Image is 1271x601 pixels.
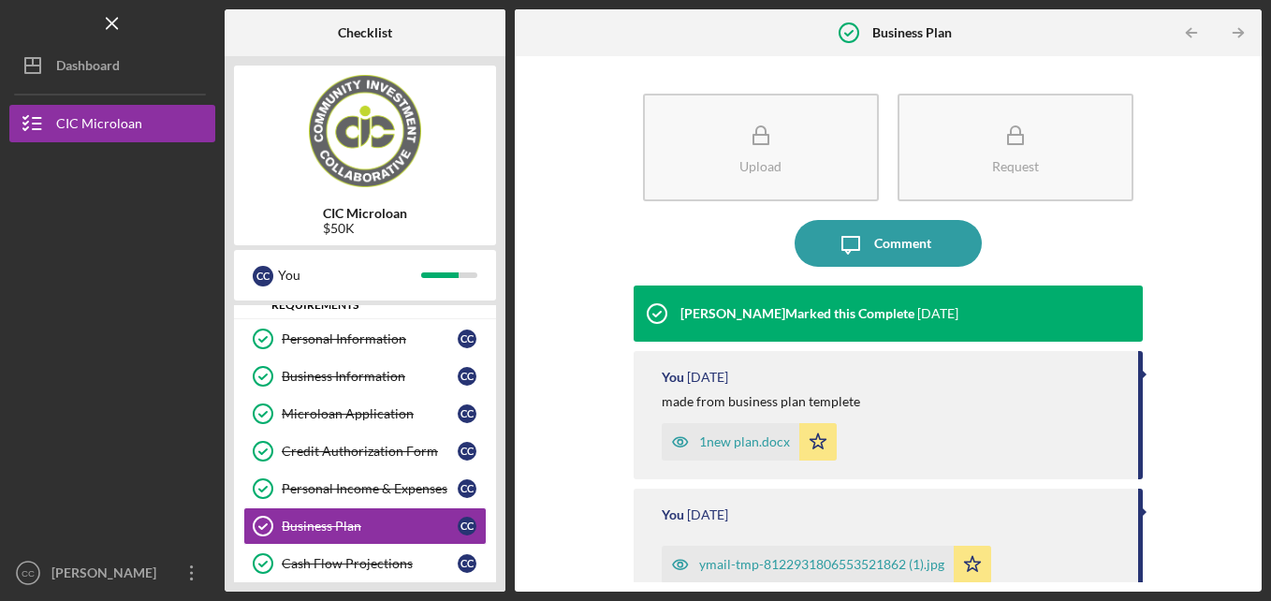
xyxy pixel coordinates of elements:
div: You [662,370,684,385]
div: Business Information [282,369,458,384]
time: 2025-08-06 02:14 [687,507,728,522]
div: made from business plan templete [662,394,860,409]
img: Product logo [234,75,496,187]
button: Dashboard [9,47,215,84]
button: Upload [643,94,879,201]
a: Personal Income & ExpensesCC [243,470,487,507]
button: Request [898,94,1133,201]
div: Comment [874,220,931,267]
a: Business InformationCC [243,358,487,395]
div: CIC Microloan [56,105,142,147]
div: ymail-tmp-8122931806553521862 (1).jpg [699,557,944,572]
div: C C [458,479,476,498]
div: Cash Flow Projections [282,556,458,571]
div: 1new plan.docx [699,434,790,449]
div: Personal Information [282,331,458,346]
text: CC [22,568,35,579]
div: You [278,259,421,291]
a: Cash Flow ProjectionsCC [243,545,487,582]
div: Credit Authorization Form [282,444,458,459]
a: Personal InformationCC [243,320,487,358]
div: C C [458,517,476,535]
b: CIC Microloan [323,206,407,221]
a: Microloan ApplicationCC [243,395,487,432]
button: Comment [795,220,982,267]
a: Business PlanCC [243,507,487,545]
div: $50K [323,221,407,236]
div: [PERSON_NAME] Marked this Complete [680,306,914,321]
div: Request [992,159,1039,173]
time: 2025-08-06 03:21 [687,370,728,385]
div: C C [458,330,476,348]
button: CC[PERSON_NAME] [9,554,215,592]
div: Business Plan [282,519,458,534]
div: C C [253,266,273,286]
div: Dashboard [56,47,120,89]
div: [PERSON_NAME] [47,554,168,596]
button: ymail-tmp-8122931806553521862 (1).jpg [662,546,991,583]
div: C C [458,367,476,386]
div: Microloan Application [282,406,458,421]
div: Upload [739,159,782,173]
button: CIC Microloan [9,105,215,142]
a: Credit Authorization FormCC [243,432,487,470]
b: Business Plan [872,25,952,40]
time: 2025-08-12 19:07 [917,306,958,321]
div: C C [458,554,476,573]
div: C C [458,404,476,423]
div: Personal Income & Expenses [282,481,458,496]
button: 1new plan.docx [662,423,837,461]
div: You [662,507,684,522]
div: C C [458,442,476,461]
b: Checklist [338,25,392,40]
